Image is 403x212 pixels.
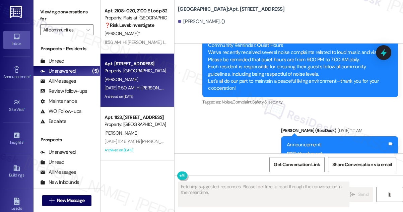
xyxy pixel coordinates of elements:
[43,24,83,35] input: All communities
[105,7,166,14] div: Apt. 2108~020, 2100 E Loop 820
[105,22,154,28] strong: ❓ Risk Level: Investigate
[350,192,355,197] i: 
[222,99,232,105] span: Noise ,
[86,27,90,32] i: 
[336,127,362,134] div: [DATE] 11:11 AM
[178,182,349,207] textarea: Fetching suggested responses. Please feel free to read through the conversation in the meantime.
[40,108,81,115] div: WO Follow-ups
[328,157,396,172] button: Share Conversation via email
[23,139,24,144] span: •
[252,99,283,105] span: Safety & security
[40,78,76,85] div: All Messages
[3,97,30,115] a: Site Visit •
[104,92,167,101] div: Archived on [DATE]
[33,45,100,52] div: Prospects + Residents
[40,169,76,176] div: All Messages
[274,161,320,168] span: Get Conversation Link
[269,157,324,172] button: Get Conversation Link
[281,127,398,136] div: [PERSON_NAME] (ResiDesk)
[346,187,373,202] button: Send
[178,18,225,25] div: [PERSON_NAME]. ()
[3,130,30,148] a: Insights •
[332,161,392,168] span: Share Conversation via email
[30,73,31,78] span: •
[40,88,87,95] div: Review follow-ups
[202,97,398,107] div: Tagged as:
[40,58,64,65] div: Unread
[57,197,84,204] span: New Message
[40,159,64,166] div: Unread
[232,99,252,105] span: Complaint ,
[105,76,138,82] span: [PERSON_NAME]
[40,68,76,75] div: Unanswered
[287,141,387,148] div: Announcement:
[387,192,392,197] i: 
[40,118,66,125] div: Escalate
[40,179,79,186] div: New Inbounds
[208,34,387,92] div: Hi [PERSON_NAME]! Community Reminder: Quiet Hours We’ve recently received several noise complaint...
[105,67,166,74] div: Property: [GEOGRAPHIC_DATA]
[105,130,138,136] span: [PERSON_NAME]
[10,6,23,18] img: ResiDesk Logo
[33,136,100,143] div: Prospects
[287,150,322,157] b: PDF attachment
[105,30,140,37] span: [PERSON_NAME]*
[3,31,30,49] a: Inbox
[40,98,77,105] div: Maintenance
[49,198,54,203] i: 
[178,6,284,13] b: [GEOGRAPHIC_DATA]: Apt. [STREET_ADDRESS]
[105,114,166,121] div: Apt. 1123, [STREET_ADDRESS]
[3,162,30,181] a: Buildings
[105,60,166,67] div: Apt. [STREET_ADDRESS]
[104,146,167,154] div: Archived on [DATE]
[24,106,25,111] span: •
[40,149,76,156] div: Unanswered
[105,14,166,21] div: Property: Flats at [GEOGRAPHIC_DATA]
[90,66,100,76] div: (5)
[358,191,368,198] span: Send
[40,7,93,24] label: Viewing conversations for
[42,195,92,206] button: New Message
[105,121,166,128] div: Property: [GEOGRAPHIC_DATA]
